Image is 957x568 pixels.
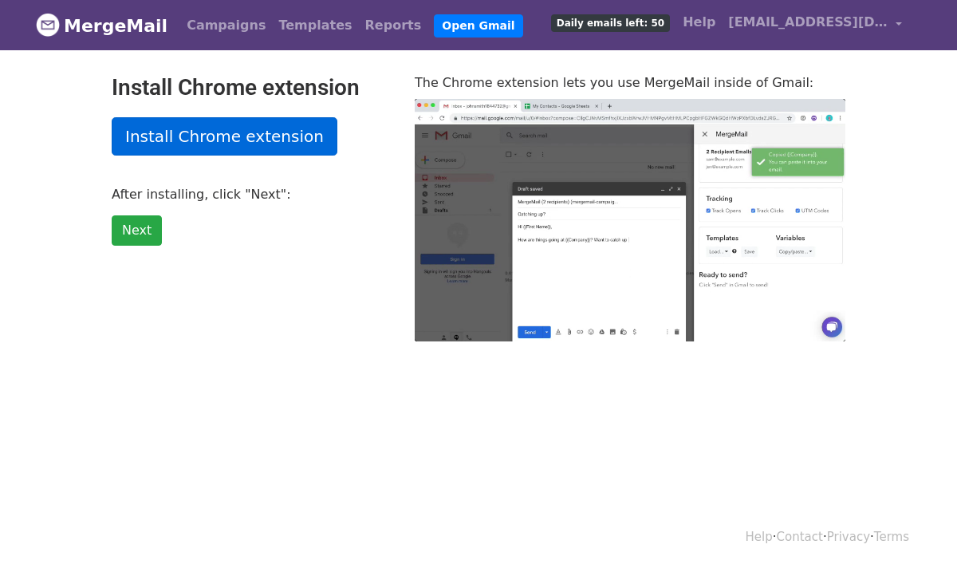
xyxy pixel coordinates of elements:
[877,491,957,568] div: Widget de chat
[36,13,60,37] img: MergeMail logo
[112,117,337,156] a: Install Chrome extension
[112,215,162,246] a: Next
[746,530,773,544] a: Help
[434,14,522,37] a: Open Gmail
[728,13,888,32] span: [EMAIL_ADDRESS][DOMAIN_NAME]
[112,74,391,101] h2: Install Chrome extension
[777,530,823,544] a: Contact
[112,186,391,203] p: After installing, click "Next":
[676,6,722,38] a: Help
[272,10,358,41] a: Templates
[415,74,845,91] p: The Chrome extension lets you use MergeMail inside of Gmail:
[827,530,870,544] a: Privacy
[877,491,957,568] iframe: Chat Widget
[180,10,272,41] a: Campaigns
[36,9,167,42] a: MergeMail
[874,530,909,544] a: Terms
[359,10,428,41] a: Reports
[545,6,676,38] a: Daily emails left: 50
[551,14,670,32] span: Daily emails left: 50
[722,6,908,44] a: [EMAIL_ADDRESS][DOMAIN_NAME]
